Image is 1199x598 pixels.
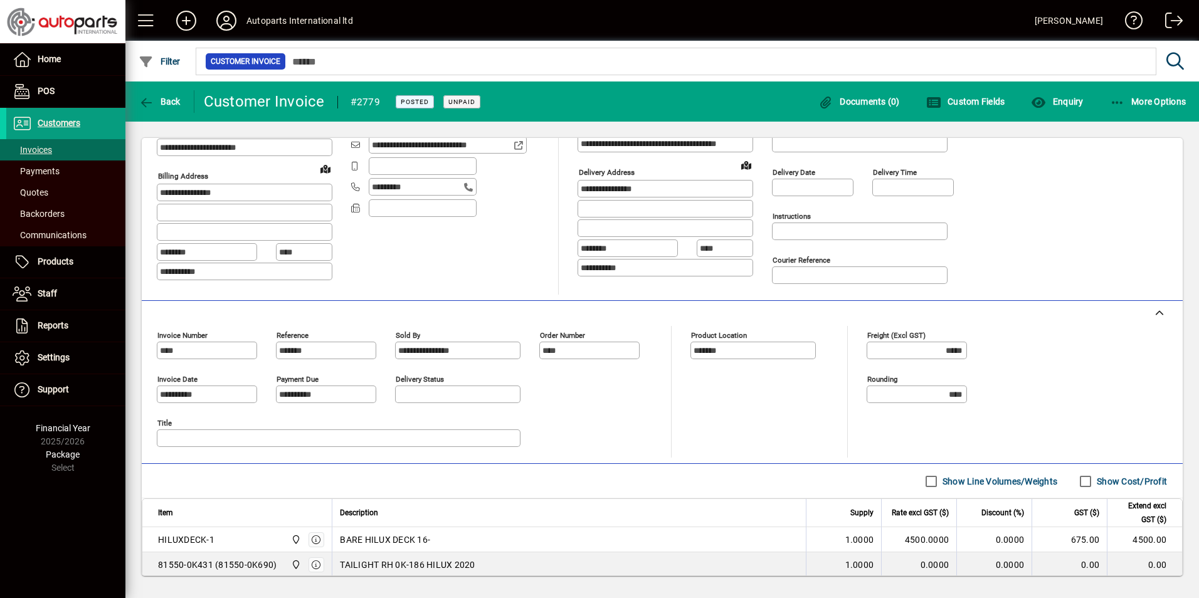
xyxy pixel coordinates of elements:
a: Backorders [6,203,125,224]
a: Home [6,44,125,75]
mat-label: Courier Reference [773,256,830,265]
mat-label: Rounding [867,375,897,384]
span: Customer Invoice [211,55,280,68]
span: Enquiry [1031,97,1083,107]
span: Financial Year [36,423,90,433]
mat-label: Invoice number [157,331,208,340]
span: Communications [13,230,87,240]
button: Add [166,9,206,32]
span: GST ($) [1074,506,1099,520]
span: Unpaid [448,98,475,106]
div: 81550-0K431 (81550-0K690) [158,559,277,571]
span: Payments [13,166,60,176]
a: Products [6,246,125,278]
span: TAILIGHT RH 0K-186 HILUX 2020 [340,559,475,571]
div: 0.0000 [889,559,949,571]
a: POS [6,76,125,107]
span: POS [38,86,55,96]
mat-label: Delivery time [873,168,917,177]
td: 675.00 [1032,527,1107,552]
a: Reports [6,310,125,342]
label: Show Line Volumes/Weights [940,475,1057,488]
span: Extend excl GST ($) [1115,499,1166,527]
span: Supply [850,506,874,520]
mat-label: Payment due [277,375,319,384]
a: Payments [6,160,125,182]
td: 0.0000 [956,527,1032,552]
span: Customers [38,118,80,128]
span: Settings [38,352,70,362]
span: BARE HILUX DECK 16- [340,533,430,546]
a: Invoices [6,139,125,160]
div: Customer Invoice [204,92,325,112]
span: Filter [139,56,181,66]
td: 0.00 [1107,552,1182,577]
button: Filter [135,50,184,73]
div: [PERSON_NAME] [1035,11,1103,31]
span: Description [340,506,378,520]
mat-label: Delivery status [396,375,444,384]
mat-label: Invoice date [157,375,198,384]
span: Central [288,533,302,547]
span: Staff [38,288,57,298]
span: Item [158,506,173,520]
div: 4500.0000 [889,533,949,546]
mat-label: Instructions [773,212,811,221]
a: Staff [6,278,125,310]
span: 1.0000 [845,559,874,571]
mat-label: Title [157,419,172,428]
span: Backorders [13,209,65,219]
td: 0.00 [1032,552,1107,577]
span: Reports [38,320,68,330]
a: View on map [315,159,335,179]
a: Communications [6,224,125,246]
a: Support [6,374,125,406]
a: View on map [736,155,756,175]
span: Products [38,256,73,266]
a: Quotes [6,182,125,203]
button: Custom Fields [923,90,1008,113]
button: Documents (0) [815,90,903,113]
button: More Options [1107,90,1190,113]
span: Discount (%) [981,506,1024,520]
span: 1.0000 [845,533,874,546]
mat-label: Sold by [396,331,420,340]
mat-label: Order number [540,331,585,340]
span: Home [38,54,61,64]
span: Documents (0) [818,97,900,107]
mat-label: Product location [691,331,747,340]
button: Profile [206,9,246,32]
span: Invoices [13,145,52,155]
label: Show Cost/Profit [1094,475,1167,488]
mat-label: Delivery date [773,168,815,177]
a: Settings [6,342,125,374]
span: Rate excl GST ($) [892,506,949,520]
span: Package [46,449,80,459]
app-page-header-button: Back [125,90,194,113]
span: More Options [1110,97,1186,107]
div: #2779 [351,92,380,112]
button: Back [135,90,184,113]
span: Quotes [13,187,48,197]
span: Custom Fields [926,97,1005,107]
span: Back [139,97,181,107]
span: Central [288,558,302,572]
td: 4500.00 [1107,527,1182,552]
a: Logout [1156,3,1183,43]
mat-label: Reference [277,331,309,340]
span: Support [38,384,69,394]
div: Autoparts International ltd [246,11,353,31]
td: 0.0000 [956,552,1032,577]
div: HILUXDECK-1 [158,533,214,546]
button: Enquiry [1028,90,1086,113]
span: Posted [401,98,429,106]
mat-label: Freight (excl GST) [867,331,926,340]
a: Knowledge Base [1116,3,1143,43]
